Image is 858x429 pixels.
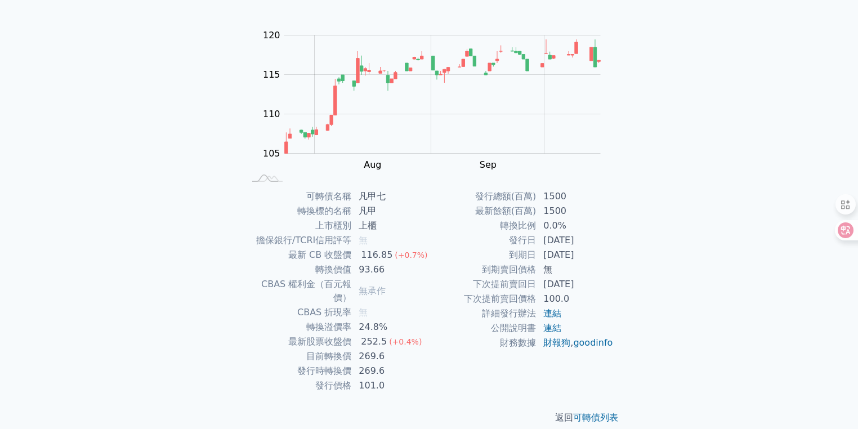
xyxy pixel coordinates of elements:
tspan: Sep [480,159,497,170]
td: 下次提前賣回價格 [429,292,537,306]
a: goodinfo [573,337,613,348]
a: 連結 [543,323,561,333]
p: 返回 [231,411,627,424]
td: 最新 CB 收盤價 [244,248,352,262]
td: 0.0% [537,218,614,233]
td: 最新股票收盤價 [244,334,352,349]
td: 100.0 [537,292,614,306]
div: 116.85 [359,248,395,262]
td: 1500 [537,189,614,204]
tspan: 120 [263,30,280,41]
td: 可轉債名稱 [244,189,352,204]
td: 93.66 [352,262,429,277]
td: , [537,336,614,350]
td: 下次提前賣回日 [429,277,537,292]
td: 到期賣回價格 [429,262,537,277]
tspan: Aug [364,159,381,170]
td: 269.6 [352,349,429,364]
td: 發行時轉換價 [244,364,352,378]
g: Chart [257,30,618,170]
tspan: 115 [263,69,280,80]
td: 詳細發行辦法 [429,306,537,321]
td: 1500 [537,204,614,218]
td: 發行價格 [244,378,352,393]
td: 公開說明書 [429,321,537,336]
span: (+0.4%) [389,337,422,346]
tspan: 105 [263,148,280,159]
span: 無 [359,307,368,318]
g: Series [285,39,601,153]
td: 目前轉換價 [244,349,352,364]
td: 最新餘額(百萬) [429,204,537,218]
a: 可轉債列表 [573,412,618,423]
div: 252.5 [359,335,389,348]
td: 上市櫃別 [244,218,352,233]
td: 269.6 [352,364,429,378]
td: 轉換溢價率 [244,320,352,334]
td: 轉換標的名稱 [244,204,352,218]
td: 101.0 [352,378,429,393]
span: 無 [359,235,368,245]
td: CBAS 權利金（百元報價） [244,277,352,305]
td: 擔保銀行/TCRI信用評等 [244,233,352,248]
td: 轉換比例 [429,218,537,233]
td: CBAS 折現率 [244,305,352,320]
span: 無承作 [359,285,386,296]
td: [DATE] [537,277,614,292]
td: 上櫃 [352,218,429,233]
span: (+0.7%) [395,251,427,260]
td: 轉換價值 [244,262,352,277]
td: [DATE] [537,233,614,248]
td: 無 [537,262,614,277]
a: 連結 [543,308,561,319]
td: [DATE] [537,248,614,262]
td: 24.8% [352,320,429,334]
td: 到期日 [429,248,537,262]
a: 財報狗 [543,337,570,348]
td: 財務數據 [429,336,537,350]
td: 凡甲七 [352,189,429,204]
td: 發行總額(百萬) [429,189,537,204]
tspan: 110 [263,109,280,119]
td: 發行日 [429,233,537,248]
td: 凡甲 [352,204,429,218]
